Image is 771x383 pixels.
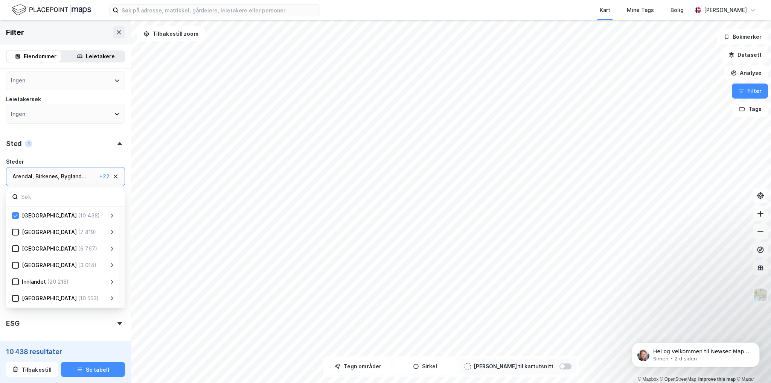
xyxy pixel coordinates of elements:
[6,362,58,377] button: Tilbakestill
[61,362,125,377] button: Se tabell
[722,47,768,62] button: Datasett
[25,140,32,147] div: 1
[733,102,768,117] button: Tags
[620,327,771,379] iframe: Intercom notifications melding
[670,6,684,15] div: Bolig
[600,6,610,15] div: Kart
[99,172,110,181] div: + 22
[6,139,22,148] div: Sted
[753,288,768,302] img: Z
[12,3,91,17] img: logo.f888ab2527a4732fd821a326f86c7f29.svg
[12,172,34,181] div: Arendal ,
[6,157,24,166] div: Steder
[724,65,768,81] button: Analyse
[11,109,25,119] div: Ingen
[119,5,320,16] input: Søk på adresse, matrikkel, gårdeiere, leietakere eller personer
[474,362,553,371] div: [PERSON_NAME] til kartutsnitt
[638,377,658,382] a: Mapbox
[86,52,115,61] div: Leietakere
[137,26,205,41] button: Tilbakestill zoom
[732,84,768,99] button: Filter
[717,29,768,44] button: Bokmerker
[6,319,19,328] div: ESG
[627,6,654,15] div: Mine Tags
[698,377,736,382] a: Improve this map
[393,359,457,374] button: Sirkel
[35,172,59,181] div: Birkenes ,
[6,95,41,104] div: Leietakersøk
[326,359,390,374] button: Tegn områder
[61,172,86,181] div: Bygland ...
[11,76,25,85] div: Ingen
[704,6,747,15] div: [PERSON_NAME]
[660,377,696,382] a: OpenStreetMap
[24,52,56,61] div: Eiendommer
[6,26,24,38] div: Filter
[6,347,125,356] div: 10 438 resultater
